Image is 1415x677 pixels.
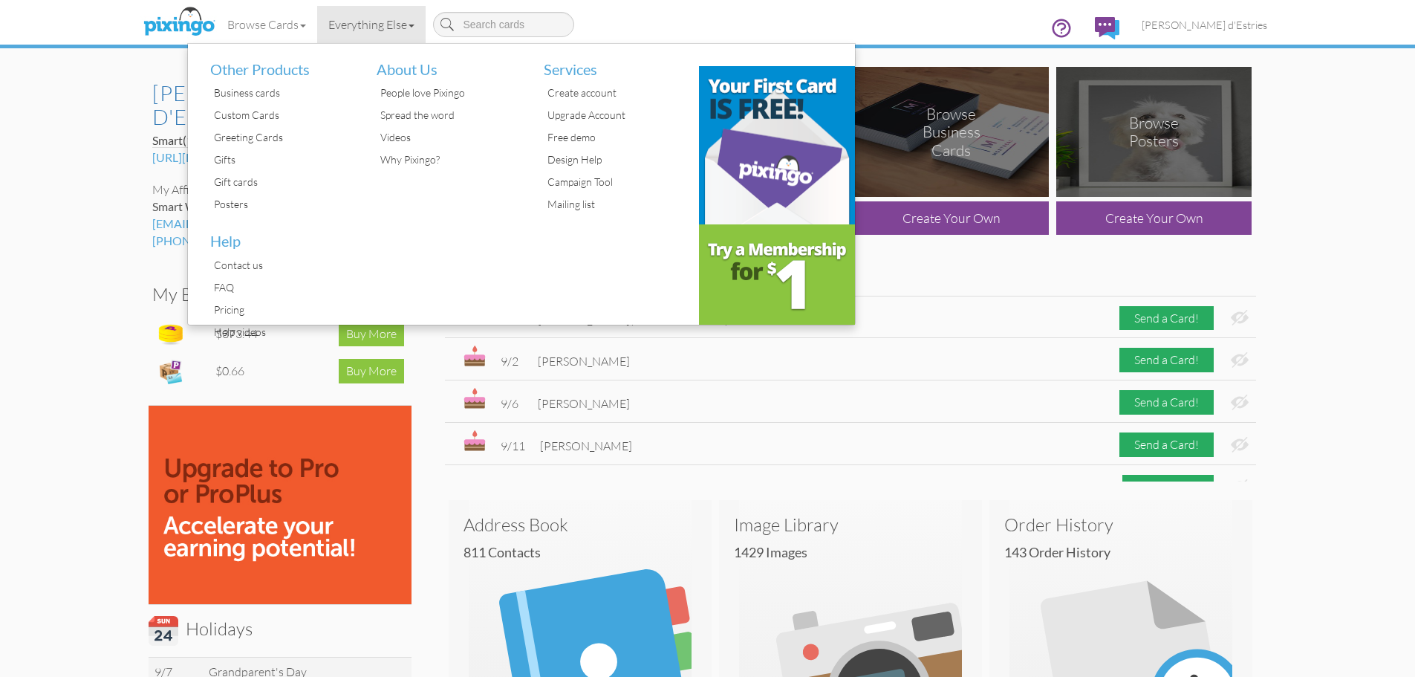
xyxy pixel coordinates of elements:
div: 9/2 [501,353,523,370]
div: Free demo [544,126,689,149]
div: Custom Cards [210,104,355,126]
span: [PERSON_NAME] [540,438,632,453]
div: 9/11 [501,438,525,455]
div: FAQ [210,276,355,299]
a: Browse Cards [216,6,317,43]
li: Other Products [199,44,355,82]
div: Contact us [210,254,355,276]
h3: Image Library [734,515,967,534]
img: eye-ban.svg [1231,395,1249,410]
img: pixingo logo [140,4,218,41]
h3: Holidays [149,616,400,646]
div: Buy More [339,322,404,346]
h3: Order History [1004,515,1237,534]
img: calendar.svg [149,616,178,646]
div: My Affiliate Partner [152,181,408,198]
span: [PERSON_NAME] [540,481,773,496]
img: browse-posters.png [1056,67,1252,197]
span: (Death of husband) [630,312,729,327]
img: upgrade_pro_1-100.jpg [149,406,412,604]
img: eye-ban.svg [1231,310,1249,325]
td: $0.66 [212,353,291,390]
div: Create Your Own [1056,201,1252,235]
input: Search cards [433,12,574,37]
span: [PERSON_NAME] [538,312,729,327]
div: Add contact [1122,475,1214,499]
div: Upgrade Account [544,104,689,126]
div: Mailing list [544,193,689,216]
div: Posters [210,193,355,216]
div: Browse Business Cards [902,104,1001,160]
div: Browse Posters [1105,114,1203,151]
div: Business cards [210,82,355,104]
span: Smart [152,133,262,147]
h4: 143 Order History [1004,545,1249,560]
div: [EMAIL_ADDRESS][DOMAIN_NAME] [152,216,408,233]
li: Services [533,44,689,82]
span: [PERSON_NAME] [538,396,630,411]
img: bday.svg [463,346,486,366]
img: eye-ban.svg [1231,479,1249,495]
div: Create account [544,82,689,104]
img: b31c39d9-a6cc-4959-841f-c4fb373484ab.png [699,66,855,224]
div: People love Pixingo [377,82,521,104]
h3: Address Book [463,515,697,534]
div: Campaign Tool [544,171,689,193]
span: [PERSON_NAME] d'Estries [1142,19,1267,31]
div: Smart Wealth [152,198,408,216]
div: Why Pixingo? [377,149,521,171]
div: Create Your Own [853,201,1049,235]
div: Design Help [544,149,689,171]
img: bday.svg [463,388,486,409]
div: Buy More [339,359,404,383]
h4: 1429 images [734,545,978,560]
div: Gift cards [210,171,355,193]
img: browse-business-cards.png [853,67,1049,197]
div: [PHONE_NUMBER] [152,233,408,250]
div: Spread the word [377,104,521,126]
div: 9/11 [501,480,525,497]
div: Send a Card! [1119,433,1214,457]
div: 9/6 [501,395,523,412]
span: [PERSON_NAME] [538,354,630,369]
img: e3c53f66-4b0a-4d43-9253-35934b16df62.png [699,224,855,325]
div: Send a Card! [1119,390,1214,415]
img: comments.svg [1095,17,1119,39]
h3: My Balance [152,285,397,304]
img: eye-ban.svg [1231,437,1249,453]
a: [PERSON_NAME] d'Estries [1131,6,1278,44]
h4: 811 Contacts [463,545,708,560]
div: Greeting Cards [210,126,355,149]
img: expense-icon.png [156,357,186,386]
img: bday.svg [463,430,486,451]
div: Help videos [210,321,355,343]
a: [PERSON_NAME] d'Estries [152,82,408,129]
div: Gifts [210,149,355,171]
div: Send a Card! [1119,306,1214,331]
img: points-icon.png [156,320,186,349]
div: Pricing [210,299,355,321]
li: About Us [365,44,521,82]
img: eye-ban.svg [1231,352,1249,368]
a: Everything Else [317,6,426,43]
a: Smart(1995), Affiliate [152,133,264,148]
div: [URL][DOMAIN_NAME] [152,149,408,166]
div: Send a Card! [1119,348,1214,372]
h2: [PERSON_NAME] d'Estries [152,82,393,129]
div: Videos [377,126,521,149]
span: (1995) [183,133,217,147]
li: Help [199,216,355,254]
